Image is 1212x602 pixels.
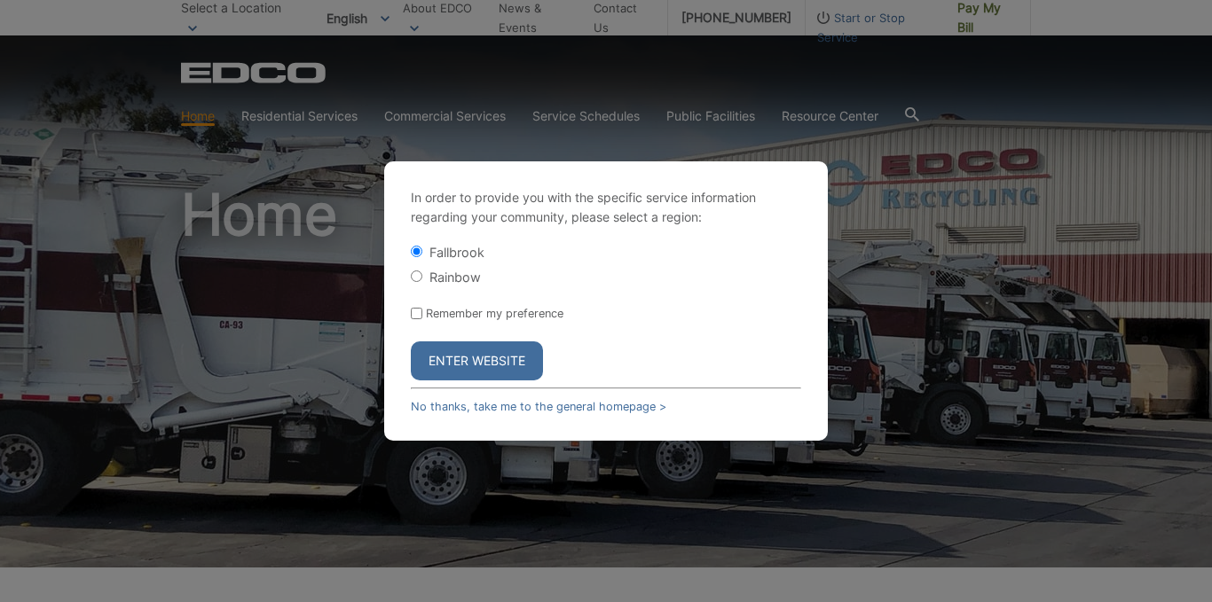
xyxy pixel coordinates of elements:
[426,307,563,320] label: Remember my preference
[411,188,801,227] p: In order to provide you with the specific service information regarding your community, please se...
[411,341,543,380] button: Enter Website
[429,245,484,260] label: Fallbrook
[429,270,481,285] label: Rainbow
[411,400,666,413] a: No thanks, take me to the general homepage >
